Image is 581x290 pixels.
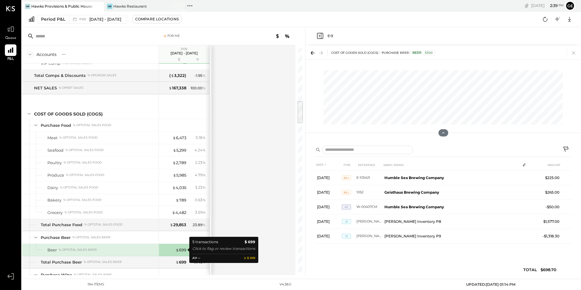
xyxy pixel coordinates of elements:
b: 𝚫 $ 699 [244,256,255,261]
span: $ [176,247,179,252]
span: $ [176,260,179,264]
span: VC [342,205,351,209]
button: Compare Locations [132,15,181,23]
div: % of Total Sales Beer [72,235,110,240]
div: [DATE] [531,3,564,9]
span: % [202,185,206,190]
div: copy link [524,2,530,9]
div: HP [25,4,30,9]
div: 4,035 [172,185,186,191]
span: % [202,222,206,227]
div: 2.23 [195,160,206,165]
td: -$50.00 [538,200,562,214]
div: % of Total Sales Food [64,161,102,165]
div: % of Total Sales Food [64,210,103,215]
a: P&L [0,44,21,62]
td: [DATE] [315,200,342,214]
div: Total Purchase Food [41,222,82,228]
span: % [202,260,206,264]
div: Grocery [47,210,63,216]
th: DATE [315,159,342,171]
div: v 4.38.0 [280,282,291,287]
span: $ [173,148,176,153]
span: $ [171,73,174,78]
th: REFERENCE [356,159,382,171]
span: JE [342,234,351,239]
div: 0.63 [195,197,206,203]
div: 4,482 [172,210,186,216]
span: Purchase Beer [382,51,409,55]
button: Expand panel (e) [327,32,334,40]
span: % [202,172,206,177]
div: 699 [176,259,186,265]
div: 699 [176,247,186,253]
div: Purchase Food [41,123,71,128]
div: 5300 [423,50,435,55]
td: $225.00 [538,171,562,185]
div: % of NET SALES [59,86,83,90]
div: Click to flag or review transactions [192,246,255,252]
div: HR [107,4,112,9]
div: Meat [47,135,57,141]
span: COST OF GOODS SOLD (COGS) [331,51,378,55]
th: TYPE [342,159,356,171]
td: [DATE] [315,214,342,229]
span: Queue [5,36,16,41]
span: % [202,160,206,165]
div: Beer [412,50,435,55]
button: Hide Chart [438,129,448,136]
span: P09 [181,47,187,51]
button: Close panel [316,32,324,40]
p: [DATE] - [DATE] [170,51,198,55]
td: [PERSON_NAME] Inventory P9 [382,229,520,243]
b: Geisthaus Brewing Company [384,190,439,195]
div: 5.18 [196,135,206,140]
div: % of Total Sales Food [60,185,98,190]
span: BILL [342,175,351,180]
span: P09 [79,18,88,21]
span: % [202,197,206,202]
div: % of Total Sales Food [66,173,104,177]
div: Purchase Wine [41,272,72,278]
div: 4.24 [194,147,206,153]
button: Period P&L P09[DATE] - [DATE] [38,15,127,23]
div: % of GROSS SALES [88,73,116,78]
td: $265.00 [538,185,562,200]
td: $1,577.00 [538,214,562,229]
b: $ 699 [245,239,255,245]
div: % [188,57,208,62]
div: Poultry [47,160,62,166]
div: 4.79 [195,172,206,178]
td: [PERSON_NAME] Inventory P8 [382,214,520,229]
td: [PERSON_NAME] Inventory P9 [356,229,382,243]
div: Period P&L [41,16,65,22]
span: $ [176,198,179,202]
span: $ [173,135,176,140]
div: 6,473 [173,135,186,141]
div: 29,853 [170,222,186,228]
div: Compare Locations [135,16,179,22]
span: % [202,85,206,90]
div: 789 [176,197,186,203]
div: Accounts [36,51,57,57]
span: JE [342,219,351,224]
td: 1052 [356,185,382,200]
span: $ [173,173,176,178]
td: [DATE] [315,171,342,185]
div: - 1.95 [194,73,206,78]
div: 194 items [88,282,104,287]
th: NAME / MEMO [382,159,520,171]
div: Produce [47,172,64,178]
div: 23.89 [193,222,206,228]
td: W-00407CM [356,200,382,214]
div: Bakery [47,197,61,203]
span: $ [169,85,172,90]
div: 3.23 [195,185,206,190]
div: 5 transactions [192,239,218,245]
b: Humble Sea Brewing Company [384,205,444,209]
div: Purchase Beer [41,235,70,240]
div: % of Total Sales Food [63,198,101,202]
div: % of Total Sales Food [65,148,104,152]
span: [DATE] - [DATE] [89,16,121,22]
th: AMOUNT [538,159,562,171]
